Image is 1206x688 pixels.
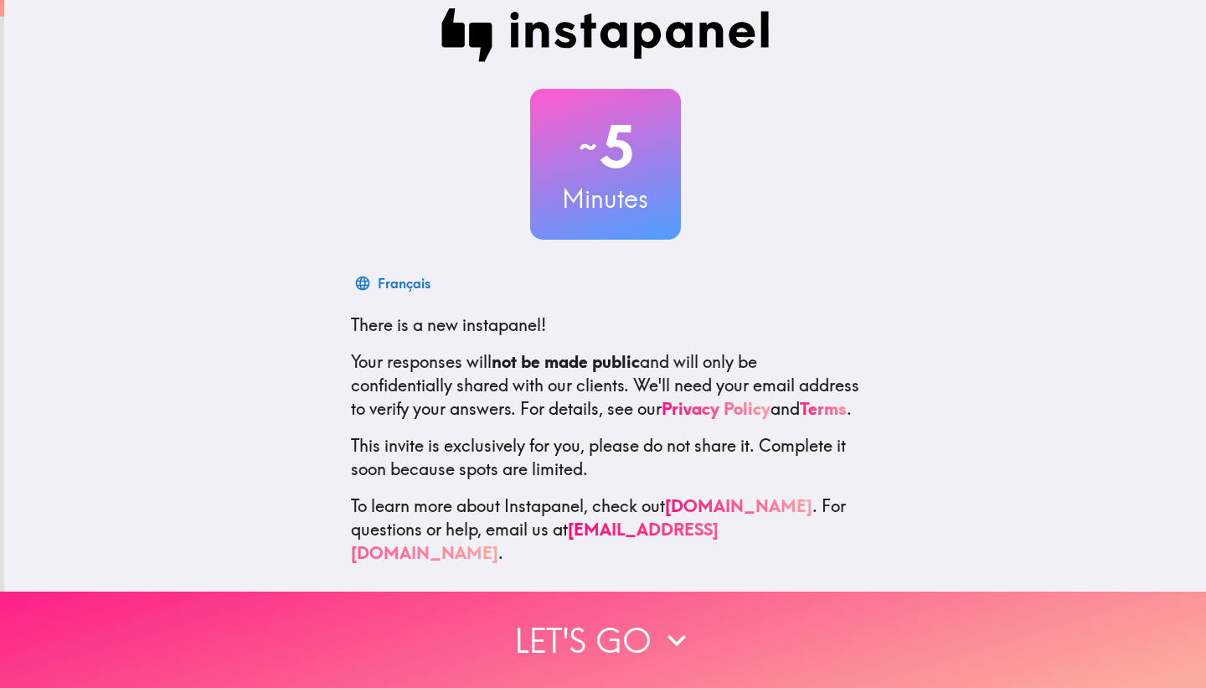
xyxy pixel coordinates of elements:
[576,122,600,172] span: ~
[662,398,770,419] a: Privacy Policy
[665,495,812,516] a: [DOMAIN_NAME]
[378,272,430,295] div: Français
[351,434,860,481] p: This invite is exclusively for you, please do not share it. Complete it soon because spots are li...
[530,112,681,181] h2: 5
[351,266,437,300] button: Français
[530,181,681,216] h3: Minutes
[351,494,860,565] p: To learn more about Instapanel, check out . For questions or help, email us at .
[351,519,719,563] a: [EMAIL_ADDRESS][DOMAIN_NAME]
[351,350,860,421] p: Your responses will and will only be confidentially shared with our clients. We'll need your emai...
[492,351,640,372] b: not be made public
[441,8,770,62] img: Instapanel
[800,398,847,419] a: Terms
[351,314,546,335] span: There is a new instapanel!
